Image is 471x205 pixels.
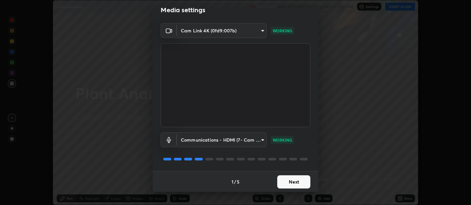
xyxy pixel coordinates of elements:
[161,6,205,14] h2: Media settings
[237,178,239,185] h4: 5
[232,178,234,185] h4: 1
[177,23,267,38] div: Cam Link 4K (0fd9:007b)
[273,28,292,34] p: WORKING
[234,178,236,185] h4: /
[177,132,267,147] div: Cam Link 4K (0fd9:007b)
[277,175,310,188] button: Next
[273,137,292,143] p: WORKING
